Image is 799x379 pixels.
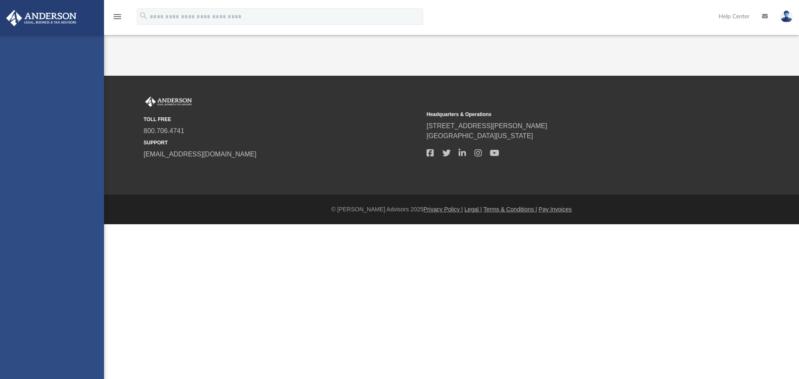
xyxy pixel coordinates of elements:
a: [EMAIL_ADDRESS][DOMAIN_NAME] [144,151,256,158]
a: menu [112,16,122,22]
a: Privacy Policy | [424,206,463,213]
small: TOLL FREE [144,116,421,123]
small: Headquarters & Operations [427,111,704,118]
a: 800.706.4741 [144,127,184,134]
small: SUPPORT [144,139,421,146]
img: Anderson Advisors Platinum Portal [4,10,79,26]
i: menu [112,12,122,22]
a: [STREET_ADDRESS][PERSON_NAME] [427,122,547,129]
a: Terms & Conditions | [484,206,537,213]
i: search [139,11,148,20]
a: Legal | [464,206,482,213]
img: Anderson Advisors Platinum Portal [144,97,194,107]
a: [GEOGRAPHIC_DATA][US_STATE] [427,132,533,139]
a: Pay Invoices [538,206,571,213]
div: © [PERSON_NAME] Advisors 2025 [104,205,799,214]
img: User Pic [780,10,793,22]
